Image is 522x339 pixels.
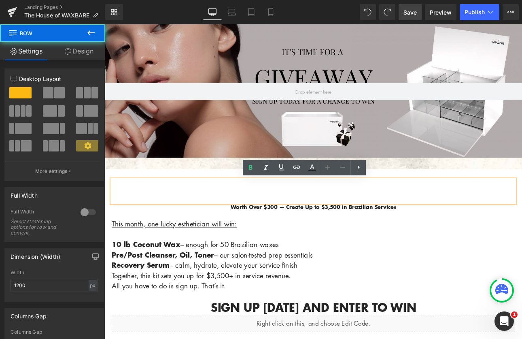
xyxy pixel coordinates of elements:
[8,264,128,276] strong: Pre/Post Cleanser, Oil, Toner
[403,8,417,17] span: Save
[53,42,105,60] a: Design
[494,311,514,331] iframe: Intercom live chat
[11,75,98,83] p: Desktop Layout
[360,4,376,20] button: Undo
[11,188,38,199] div: Full Width
[203,4,222,20] a: Desktop
[511,311,518,318] span: 1
[89,280,97,291] div: px
[8,24,89,42] span: Row
[24,12,89,19] span: The House of WAXBARE
[460,4,499,20] button: Publish
[8,289,218,301] span: Together, this kit sets you up for $3,500+ in service revenue.
[5,162,100,181] button: More settings
[242,4,261,20] a: Tablet
[8,228,155,240] u: This month, one lucky esthetician will win:
[8,301,142,313] span: All you have to do is sign up. That’s it.
[222,4,242,20] a: Laptop
[11,279,98,292] input: auto
[11,329,98,335] div: Columns Gap
[8,277,76,288] strong: Recovery Serum
[425,4,456,20] a: Preview
[8,277,226,288] span: – calm, hydrate, elevate your service finish
[8,265,244,276] span: – our salon-tested prep essentials
[24,4,105,11] a: Landing Pages
[148,209,342,219] strong: Worth Over $300 — Create Up to $3,500 in Brazilian Services
[35,168,68,175] p: More settings
[11,270,98,275] div: Width
[8,252,89,264] strong: 10 lb Coconut Wax
[11,209,72,217] div: Full Width
[261,4,280,20] a: Mobile
[465,9,485,15] span: Publish
[11,249,60,260] div: Dimension (Width)
[8,253,204,264] span: – enough for 50 Brazilian waxes
[11,308,47,320] div: Columns Gap
[105,4,123,20] a: New Library
[503,4,519,20] button: More
[430,8,452,17] span: Preview
[11,219,71,236] div: Select stretching options for row and content.
[379,4,395,20] button: Redo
